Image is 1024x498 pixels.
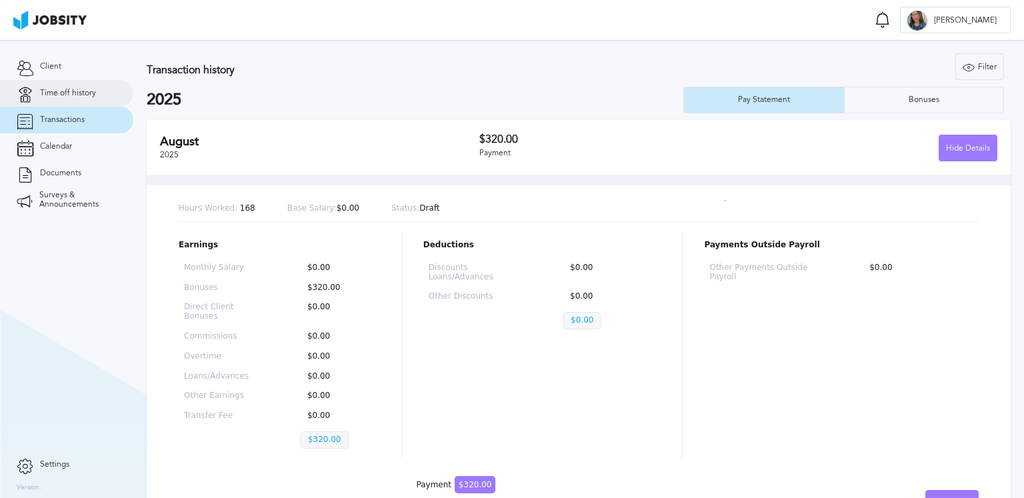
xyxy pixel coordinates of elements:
[479,133,739,145] h3: $320.00
[939,135,997,162] div: Hide Details
[563,312,601,329] p: $0.00
[40,62,61,71] span: Client
[301,303,375,321] p: $0.00
[40,169,81,178] span: Documents
[287,203,337,213] span: Base Salary:
[179,241,380,250] p: Earnings
[301,411,375,421] p: $0.00
[844,87,1005,113] button: Bonuses
[683,87,844,113] button: Pay Statement
[160,135,479,149] h2: August
[40,460,69,469] span: Settings
[184,391,258,401] p: Other Earnings
[39,191,117,209] span: Surveys & Announcements
[147,91,683,109] h2: 2025
[301,391,375,401] p: $0.00
[184,411,258,421] p: Transfer Fee
[301,352,375,361] p: $0.00
[184,283,258,293] p: Bonuses
[184,352,258,361] p: Overtime
[423,241,661,250] p: Deductions
[391,204,440,213] p: Draft
[907,11,927,31] div: R
[731,95,797,105] div: Pay Statement
[13,11,87,29] img: ab4bad089aa723f57921c736e9817d99.png
[563,263,655,282] p: $0.00
[455,476,496,493] span: $320.00
[40,142,72,151] span: Calendar
[956,54,1003,81] div: Filter
[939,135,997,161] button: Hide Details
[927,16,1003,25] span: [PERSON_NAME]
[179,203,237,213] span: Hours Worked:
[40,89,96,98] span: Time off history
[40,115,85,125] span: Transactions
[147,64,615,76] h3: Transaction history
[301,431,349,449] p: $320.00
[429,263,521,282] p: Discounts Loans/Advances
[184,263,258,273] p: Monthly Salary
[900,7,1011,33] button: R[PERSON_NAME]
[184,303,258,321] p: Direct Client Bonuses
[391,203,419,213] span: Status:
[301,372,375,381] p: $0.00
[184,372,258,381] p: Loans/Advances
[301,283,375,293] p: $320.00
[179,204,255,213] p: 168
[184,332,258,341] p: Commissions
[955,53,1004,80] button: Filter
[287,204,359,213] p: $0.00
[301,263,375,273] p: $0.00
[160,150,179,159] span: 2025
[479,149,739,158] div: Payment
[709,263,820,282] p: Other Payments Outside Payroll
[17,484,41,492] label: Version:
[863,263,973,282] p: $0.00
[429,292,521,301] p: Other Discounts
[563,292,655,301] p: $0.00
[704,241,979,250] p: Payments Outside Payroll
[301,332,375,341] p: $0.00
[417,481,496,490] div: Payment
[902,95,946,105] div: Bonuses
